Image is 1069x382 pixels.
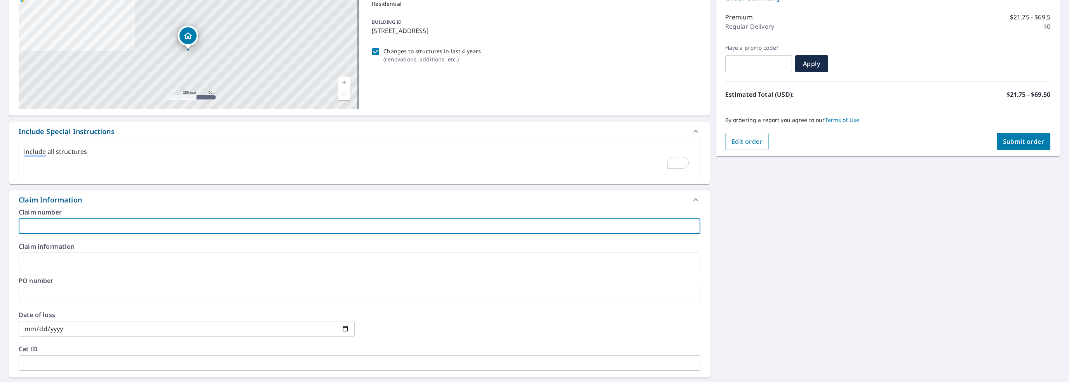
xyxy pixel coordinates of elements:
[338,88,350,100] a: Current Level 17, Zoom Out
[1006,90,1050,99] p: $21.75 - $69.50
[725,12,753,22] p: Premium
[19,243,700,249] label: Claim information
[9,122,710,141] div: Include Special Instructions
[19,277,700,284] label: PO number
[725,22,774,31] p: Regular Delivery
[725,117,1050,124] p: By ordering a report you agree to our
[383,47,481,55] p: Changes to structures in last 4 years
[383,55,481,63] p: ( renovations, additions, etc. )
[725,90,888,99] p: Estimated Total (USD):
[731,137,763,146] span: Edit order
[178,26,198,50] div: Dropped pin, building 1, Residential property, 941 Southgate Ln Prosper, TX 75078
[19,195,82,205] div: Claim Information
[372,26,697,35] p: [STREET_ADDRESS]
[1003,137,1045,146] span: Submit order
[801,59,822,68] span: Apply
[19,312,355,318] label: Date of loss
[725,133,769,150] button: Edit order
[338,77,350,88] a: Current Level 17, Zoom In
[19,209,700,215] label: Claim number
[1043,22,1050,31] p: $0
[997,133,1051,150] button: Submit order
[24,148,695,170] textarea: To enrich screen reader interactions, please activate Accessibility in Grammarly extension settings
[795,55,828,72] button: Apply
[1010,12,1050,22] p: $21.75 - $69.5
[725,44,792,51] label: Have a promo code?
[825,116,860,124] a: Terms of Use
[9,190,710,209] div: Claim Information
[19,346,700,352] label: Cat ID
[372,19,402,25] p: BUILDING ID
[19,126,115,137] div: Include Special Instructions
